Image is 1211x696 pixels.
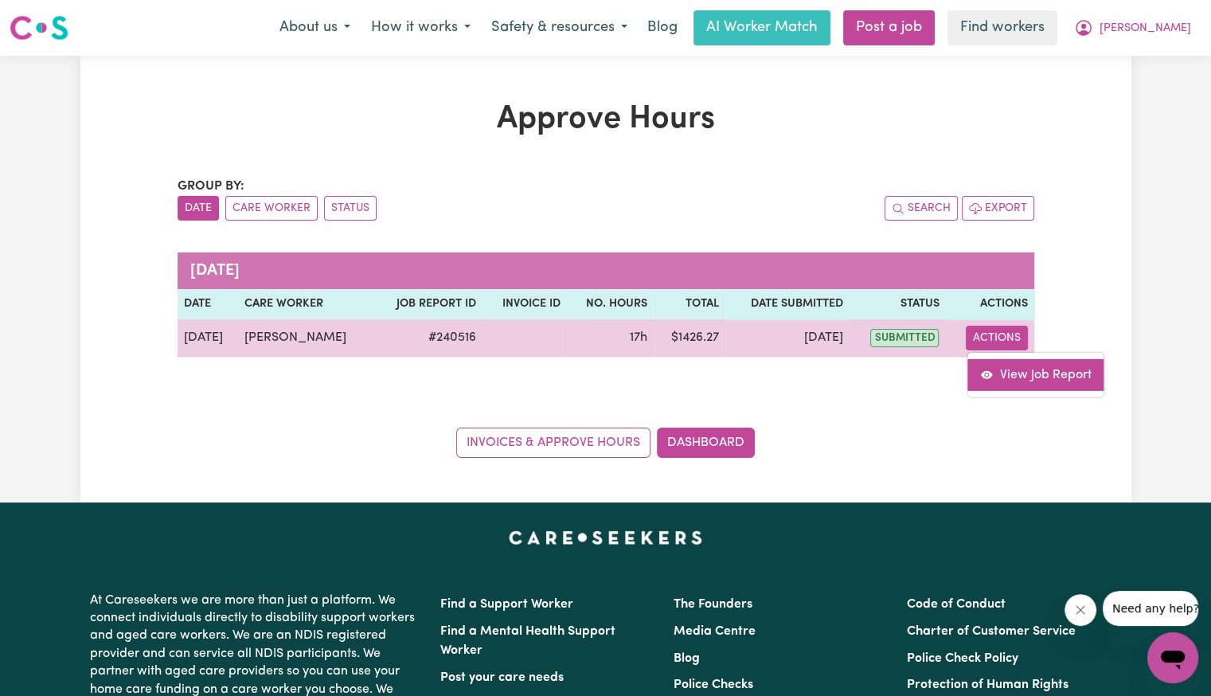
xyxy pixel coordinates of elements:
[654,319,725,358] td: $ 1426.27
[481,11,638,45] button: Safety & resources
[968,358,1104,390] a: View job report 240516
[907,598,1006,611] a: Code of Conduct
[654,289,725,319] th: Total
[238,289,373,319] th: Care worker
[885,196,958,221] button: Search
[870,329,939,347] span: submitted
[945,289,1033,319] th: Actions
[269,11,361,45] button: About us
[674,598,752,611] a: The Founders
[225,196,318,221] button: sort invoices by care worker
[178,289,239,319] th: Date
[725,319,850,358] td: [DATE]
[674,678,753,691] a: Police Checks
[509,531,702,544] a: Careseekers home page
[178,319,239,358] td: [DATE]
[1147,632,1198,683] iframe: Button to launch messaging window
[178,252,1034,289] caption: [DATE]
[178,180,244,193] span: Group by:
[456,428,650,458] a: Invoices & Approve Hours
[693,10,830,45] a: AI Worker Match
[10,14,68,42] img: Careseekers logo
[907,652,1018,665] a: Police Check Policy
[1064,11,1201,45] button: My Account
[440,671,564,684] a: Post your care needs
[907,678,1068,691] a: Protection of Human Rights
[10,11,96,24] span: Need any help?
[1065,594,1096,626] iframe: Close message
[373,319,482,358] td: # 240516
[967,351,1105,397] div: Actions
[850,289,945,319] th: Status
[178,196,219,221] button: sort invoices by date
[907,625,1076,638] a: Charter of Customer Service
[361,11,481,45] button: How it works
[324,196,377,221] button: sort invoices by paid status
[566,289,654,319] th: No. Hours
[10,10,68,46] a: Careseekers logo
[674,652,700,665] a: Blog
[843,10,935,45] a: Post a job
[238,319,373,358] td: [PERSON_NAME]
[1100,20,1191,37] span: [PERSON_NAME]
[674,625,756,638] a: Media Centre
[373,289,482,319] th: Job Report ID
[725,289,850,319] th: Date Submitted
[947,10,1057,45] a: Find workers
[440,598,573,611] a: Find a Support Worker
[178,100,1034,139] h1: Approve Hours
[630,331,647,344] span: 17 hours
[638,10,687,45] a: Blog
[1103,591,1198,626] iframe: Message from company
[962,196,1034,221] button: Export
[482,289,566,319] th: Invoice ID
[440,625,615,657] a: Find a Mental Health Support Worker
[966,326,1028,350] button: Actions
[657,428,755,458] a: Dashboard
